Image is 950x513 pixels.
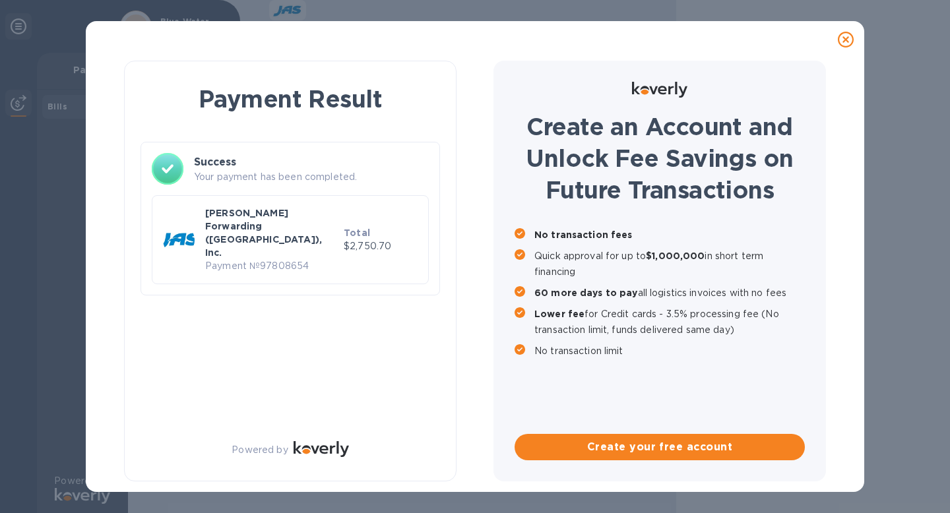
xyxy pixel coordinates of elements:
[194,170,429,184] p: Your payment has been completed.
[515,111,805,206] h1: Create an Account and Unlock Fee Savings on Future Transactions
[194,154,429,170] h3: Success
[294,441,349,457] img: Logo
[534,229,633,240] b: No transaction fees
[646,251,705,261] b: $1,000,000
[344,239,418,253] p: $2,750.70
[534,285,805,301] p: all logistics invoices with no fees
[534,309,585,319] b: Lower fee
[632,82,687,98] img: Logo
[534,248,805,280] p: Quick approval for up to in short term financing
[534,343,805,359] p: No transaction limit
[515,434,805,460] button: Create your free account
[232,443,288,457] p: Powered by
[205,259,338,273] p: Payment № 97808654
[205,206,338,259] p: [PERSON_NAME] Forwarding ([GEOGRAPHIC_DATA]), Inc.
[344,227,370,238] b: Total
[525,439,794,455] span: Create your free account
[534,306,805,338] p: for Credit cards - 3.5% processing fee (No transaction limit, funds delivered same day)
[146,82,435,115] h1: Payment Result
[534,287,638,298] b: 60 more days to pay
